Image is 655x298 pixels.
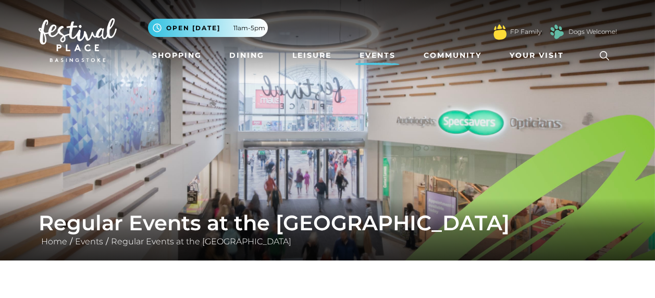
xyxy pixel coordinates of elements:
[225,46,268,65] a: Dining
[510,27,541,36] a: FP Family
[233,23,265,33] span: 11am-5pm
[288,46,336,65] a: Leisure
[505,46,573,65] a: Your Visit
[166,23,220,33] span: Open [DATE]
[148,46,206,65] a: Shopping
[108,237,294,246] a: Regular Events at the [GEOGRAPHIC_DATA]
[31,210,625,248] div: / /
[72,237,106,246] a: Events
[510,50,564,61] span: Your Visit
[39,18,117,62] img: Festival Place Logo
[39,237,70,246] a: Home
[39,210,617,235] h1: Regular Events at the [GEOGRAPHIC_DATA]
[148,19,268,37] button: Open [DATE] 11am-5pm
[419,46,486,65] a: Community
[355,46,400,65] a: Events
[569,27,617,36] a: Dogs Welcome!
